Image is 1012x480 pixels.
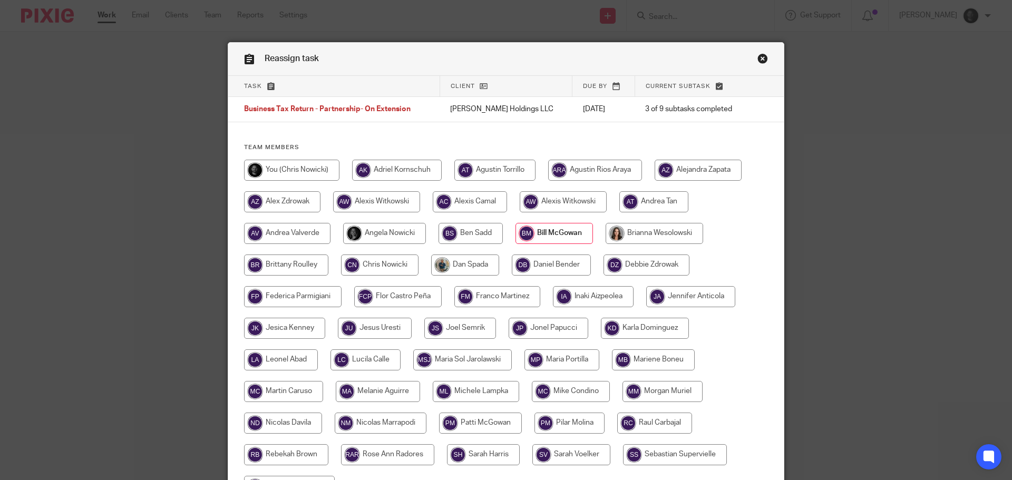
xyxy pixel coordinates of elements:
span: Reassign task [265,54,319,63]
a: Close this dialog window [757,53,768,67]
span: Current subtask [646,83,711,89]
span: Business Tax Return - Partnership- On Extension [244,106,411,113]
span: Client [451,83,475,89]
p: [DATE] [583,104,624,114]
td: 3 of 9 subtasks completed [635,97,750,122]
p: [PERSON_NAME] Holdings LLC [450,104,562,114]
h4: Team members [244,143,768,152]
span: Due by [583,83,607,89]
span: Task [244,83,262,89]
